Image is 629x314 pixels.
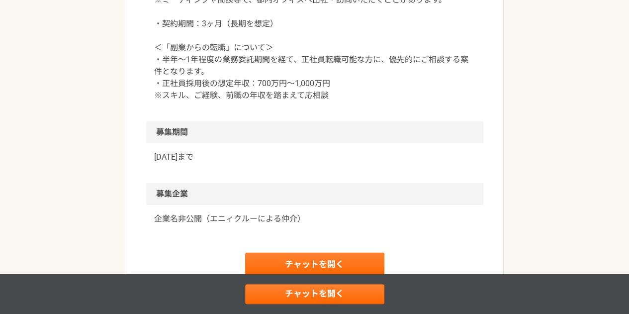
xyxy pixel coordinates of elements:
[154,151,475,163] p: [DATE]まで
[154,213,475,225] a: 企業名非公開（エニィクルーによる仲介）
[245,253,384,277] a: チャットを開く
[146,121,483,143] h2: 募集期間
[146,183,483,205] h2: 募集企業
[245,284,384,304] a: チャットを開く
